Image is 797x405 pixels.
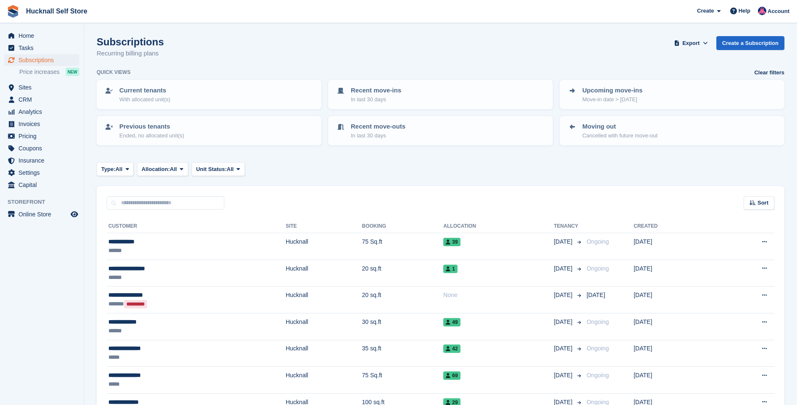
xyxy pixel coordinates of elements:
[97,36,164,47] h1: Subscriptions
[97,49,164,58] p: Recurring billing plans
[362,260,444,287] td: 20 sq.ft
[4,130,79,142] a: menu
[739,7,750,15] span: Help
[18,106,69,118] span: Analytics
[4,42,79,54] a: menu
[716,36,784,50] a: Create a Subscription
[754,68,784,77] a: Clear filters
[587,372,609,379] span: Ongoing
[97,117,321,145] a: Previous tenants Ended, no allocated unit(s)
[18,179,69,191] span: Capital
[116,165,123,174] span: All
[634,313,715,340] td: [DATE]
[286,367,362,394] td: Hucknall
[97,68,131,76] h6: Quick views
[119,122,184,131] p: Previous tenants
[101,165,116,174] span: Type:
[697,7,714,15] span: Create
[362,367,444,394] td: 75 Sq.ft
[286,287,362,313] td: Hucknall
[634,287,715,313] td: [DATE]
[443,238,460,246] span: 39
[351,122,405,131] p: Recent move-outs
[587,318,609,325] span: Ongoing
[587,292,605,298] span: [DATE]
[554,237,574,246] span: [DATE]
[4,142,79,154] a: menu
[97,162,134,176] button: Type: All
[286,313,362,340] td: Hucknall
[351,95,401,104] p: In last 30 days
[18,130,69,142] span: Pricing
[443,265,458,273] span: 1
[554,344,574,353] span: [DATE]
[362,220,444,233] th: Booking
[443,318,460,326] span: 49
[4,94,79,105] a: menu
[4,30,79,42] a: menu
[443,345,460,353] span: 42
[107,220,286,233] th: Customer
[554,318,574,326] span: [DATE]
[587,238,609,245] span: Ongoing
[18,94,69,105] span: CRM
[19,68,60,76] span: Price increases
[554,371,574,380] span: [DATE]
[4,118,79,130] a: menu
[286,220,362,233] th: Site
[554,264,574,273] span: [DATE]
[170,165,177,174] span: All
[758,199,768,207] span: Sort
[18,167,69,179] span: Settings
[4,179,79,191] a: menu
[582,95,642,104] p: Move-in date > [DATE]
[196,165,227,174] span: Unit Status:
[227,165,234,174] span: All
[286,260,362,287] td: Hucknall
[634,260,715,287] td: [DATE]
[351,131,405,140] p: In last 30 days
[119,131,184,140] p: Ended, no allocated unit(s)
[554,220,583,233] th: Tenancy
[8,198,84,206] span: Storefront
[560,81,784,108] a: Upcoming move-ins Move-in date > [DATE]
[97,81,321,108] a: Current tenants With allocated unit(s)
[758,7,766,15] img: Helen
[329,117,552,145] a: Recent move-outs In last 30 days
[18,82,69,93] span: Sites
[768,7,789,16] span: Account
[18,118,69,130] span: Invoices
[119,86,170,95] p: Current tenants
[286,233,362,260] td: Hucknall
[362,313,444,340] td: 30 sq.ft
[66,68,79,76] div: NEW
[192,162,245,176] button: Unit Status: All
[362,233,444,260] td: 75 Sq.ft
[362,287,444,313] td: 20 sq.ft
[634,220,715,233] th: Created
[4,155,79,166] a: menu
[634,233,715,260] td: [DATE]
[18,155,69,166] span: Insurance
[554,291,574,300] span: [DATE]
[634,340,715,367] td: [DATE]
[4,54,79,66] a: menu
[4,82,79,93] a: menu
[4,167,79,179] a: menu
[443,291,554,300] div: None
[119,95,170,104] p: With allocated unit(s)
[587,345,609,352] span: Ongoing
[560,117,784,145] a: Moving out Cancelled with future move-out
[362,340,444,367] td: 35 sq.ft
[137,162,188,176] button: Allocation: All
[582,122,658,131] p: Moving out
[18,30,69,42] span: Home
[7,5,19,18] img: stora-icon-8386f47178a22dfd0bd8f6a31ec36ba5ce8667c1dd55bd0f319d3a0aa187defe.svg
[18,54,69,66] span: Subscriptions
[142,165,170,174] span: Allocation:
[329,81,552,108] a: Recent move-ins In last 30 days
[18,208,69,220] span: Online Store
[634,367,715,394] td: [DATE]
[443,220,554,233] th: Allocation
[69,209,79,219] a: Preview store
